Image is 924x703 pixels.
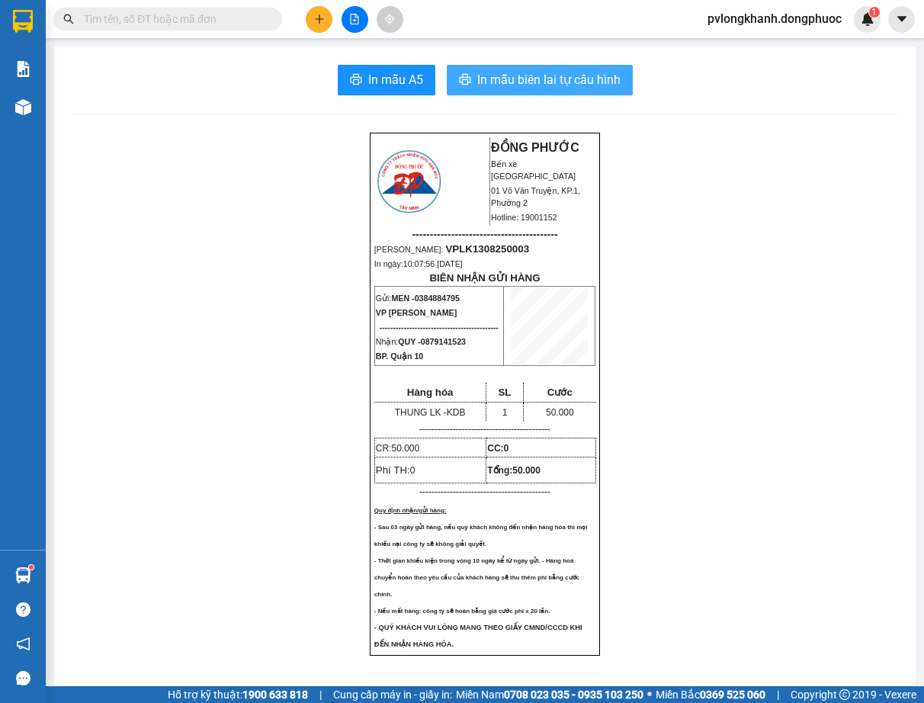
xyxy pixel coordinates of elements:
sup: 1 [869,7,880,18]
span: - Thời gian khiếu kiện trong vòng 10 ngày kể từ ngày gửi. - Hàng hoá chuyển hoàn theo yêu cầu của... [374,557,579,598]
span: Hotline: 19001152 [491,213,557,222]
sup: 1 [29,565,34,570]
span: [PERSON_NAME]: [5,98,159,108]
span: 50.000 [391,443,419,454]
span: pvlongkhanh.dongphuoc [695,9,854,28]
strong: ĐỒNG PHƯỚC [491,141,579,154]
strong: 0369 525 060 [700,689,765,701]
span: SL [498,387,511,398]
span: 0879141523 [421,337,466,346]
span: aim [384,14,395,24]
span: notification [16,637,30,651]
span: printer [459,73,471,88]
strong: 0708 023 035 - 0935 103 250 [504,689,643,701]
span: In ngày: [5,111,93,120]
span: 50.000 [512,465,541,476]
span: 08:24:40 [DATE] [34,111,93,120]
span: Cước [547,387,573,398]
button: printerIn mẫu A5 [338,65,435,95]
span: ⚪️ [647,692,652,698]
span: VPLK1308250002 [76,97,160,108]
span: 01 Võ Văn Truyện, KP.1, Phường 2 [120,46,210,65]
span: 50.000 [546,407,574,418]
span: MEN - [391,294,459,303]
img: warehouse-icon [15,567,31,583]
img: logo [5,9,73,76]
span: printer [350,73,362,88]
span: 1 [871,7,877,18]
strong: ĐỒNG PHƯỚC [120,8,209,21]
span: CR: [376,443,419,454]
span: | [777,686,779,703]
span: 01 Võ Văn Truyện, KP.1, Phường 2 [491,186,580,207]
span: ----------------------------------------- [412,228,557,240]
img: logo [375,148,443,215]
span: VP [PERSON_NAME] [376,308,457,317]
span: Miền Nam [456,686,643,703]
span: ----------------------------------------- [41,82,187,95]
img: icon-new-feature [861,12,874,26]
img: solution-icon [15,61,31,77]
span: Quy định nhận/gửi hàng: [374,507,447,514]
span: THUNG LK - [395,407,466,418]
span: 10:07:56 [DATE] [403,259,463,268]
p: ------------------------------------------- [374,486,595,498]
strong: BIÊN NHẬN GỬI HÀNG [429,272,540,284]
button: caret-down [888,6,915,33]
span: Miền Bắc [656,686,765,703]
p: ------------------------------------------- [374,423,595,435]
strong: CC: [487,443,509,454]
span: search [63,14,74,24]
span: question-circle [16,602,30,617]
img: logo-vxr [13,10,33,33]
button: printerIn mẫu biên lai tự cấu hình [447,65,633,95]
span: copyright [839,689,850,700]
span: | [319,686,322,703]
span: In mẫu A5 [368,70,423,89]
span: Phí TH: [376,464,415,476]
img: warehouse-icon [15,99,31,115]
span: Nhận: [376,337,466,346]
span: plus [314,14,325,24]
span: 0384884795 [415,294,460,303]
span: - Nếu mất hàng: công ty sẽ hoàn bằng giá cước phí x 20 lần. [374,608,550,615]
span: Tổng: [487,465,541,476]
button: aim [377,6,403,33]
span: [PERSON_NAME]: [374,245,529,254]
span: caret-down [895,12,909,26]
span: message [16,671,30,685]
span: In mẫu biên lai tự cấu hình [477,70,621,89]
span: 0 [410,465,415,476]
span: Bến xe [GEOGRAPHIC_DATA] [491,159,576,181]
span: VPLK1308250003 [445,243,529,255]
button: file-add [342,6,368,33]
span: file-add [349,14,360,24]
span: Hỗ trợ kỹ thuật: [168,686,308,703]
span: BP. Quận 10 [376,351,423,361]
span: In ngày: [374,259,463,268]
span: 1 [502,407,508,418]
span: Hotline: 19001152 [120,68,187,77]
span: KDB [447,407,466,418]
span: Gửi: [376,294,460,303]
span: Bến xe [GEOGRAPHIC_DATA] [120,24,205,43]
span: Hàng hóa [407,387,454,398]
span: QUY - [398,337,466,346]
input: Tìm tên, số ĐT hoặc mã đơn [84,11,264,27]
span: -------------------------------------------- [380,323,499,332]
span: - Sau 03 ngày gửi hàng, nếu quý khách không đến nhận hàng hóa thì mọi khiếu nại công ty sẽ không ... [374,524,588,547]
span: 0 [504,443,509,454]
button: plus [306,6,332,33]
span: - QUÝ KHÁCH VUI LÒNG MANG THEO GIẤY CMND/CCCD KHI ĐẾN NHẬN HÀNG HÓA. [374,624,582,648]
span: Cung cấp máy in - giấy in: [333,686,452,703]
strong: 1900 633 818 [242,689,308,701]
